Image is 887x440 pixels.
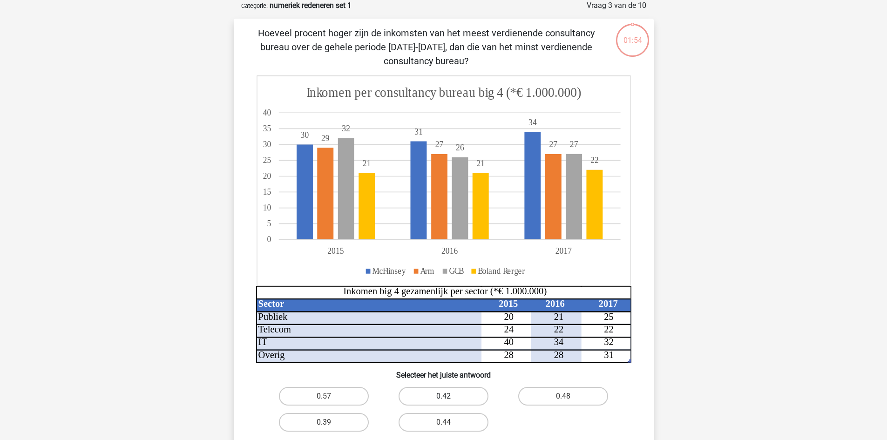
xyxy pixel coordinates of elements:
[554,324,563,334] tspan: 22
[399,387,488,406] label: 0.42
[420,266,434,276] tspan: Arm
[263,124,271,134] tspan: 35
[258,311,287,322] tspan: Publiek
[258,337,267,347] tspan: IT
[306,84,581,101] tspan: Inkomen per consultancy bureau big 4 (*€ 1.000.000)
[590,156,599,165] tspan: 22
[604,324,614,334] tspan: 22
[604,337,614,347] tspan: 32
[263,187,271,197] tspan: 15
[258,350,284,360] tspan: Overig
[528,117,536,127] tspan: 34
[518,387,608,406] label: 0.48
[263,171,271,181] tspan: 20
[554,350,563,360] tspan: 28
[249,363,639,379] h6: Selecteer het juiste antwoord
[449,266,464,276] tspan: GCB
[267,235,271,244] tspan: 0
[267,219,271,229] tspan: 5
[456,142,464,152] tspan: 26
[263,156,271,165] tspan: 25
[241,2,268,9] small: Categorie:
[504,311,514,322] tspan: 20
[372,266,406,276] tspan: McFlinsey
[604,311,614,322] tspan: 25
[504,337,514,347] tspan: 40
[263,203,271,213] tspan: 10
[263,140,271,149] tspan: 30
[615,23,650,46] div: 01:54
[504,350,514,360] tspan: 28
[569,140,578,149] tspan: 27
[270,1,352,10] strong: numeriek redeneren set 1
[399,413,488,432] label: 0.44
[327,246,572,256] tspan: 201520162017
[604,350,614,360] tspan: 31
[598,298,617,309] tspan: 2017
[554,311,563,322] tspan: 21
[414,127,423,136] tspan: 31
[342,124,350,134] tspan: 32
[478,266,525,276] tspan: Boland Rerger
[504,324,514,334] tspan: 24
[258,324,291,334] tspan: Telecom
[279,387,369,406] label: 0.57
[279,413,369,432] label: 0.39
[300,130,309,140] tspan: 30
[343,286,547,297] tspan: Inkomen big 4 gezamenlijk per sector (*€ 1.000.000)
[263,108,271,117] tspan: 40
[545,298,564,309] tspan: 2016
[362,159,484,169] tspan: 2121
[554,337,563,347] tspan: 34
[321,133,330,143] tspan: 29
[258,298,284,309] tspan: Sector
[249,26,604,68] p: Hoeveel procent hoger zijn de inkomsten van het meest verdienende consultancy bureau over de gehe...
[435,140,557,149] tspan: 2727
[499,298,518,309] tspan: 2015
